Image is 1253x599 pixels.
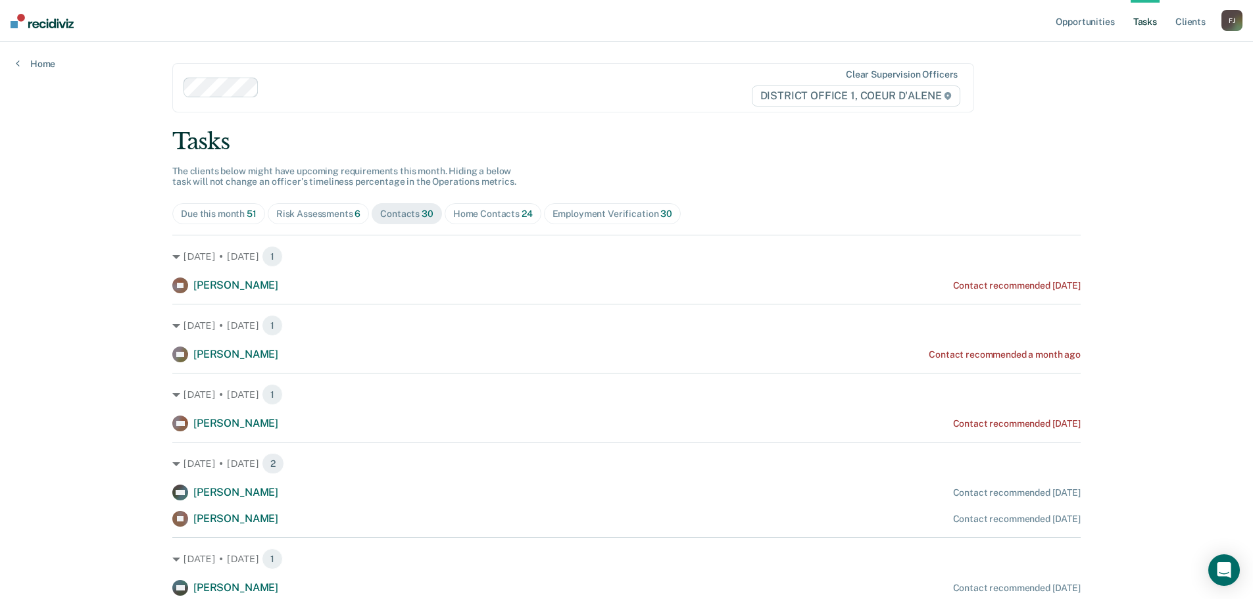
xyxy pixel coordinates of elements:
div: Contact recommended a month ago [929,349,1081,360]
div: Risk Assessments [276,208,361,220]
div: Contact recommended [DATE] [953,514,1081,525]
div: Open Intercom Messenger [1208,554,1240,586]
span: 6 [355,208,360,219]
span: 51 [247,208,257,219]
div: [DATE] • [DATE] 1 [172,384,1081,405]
div: [DATE] • [DATE] 1 [172,548,1081,569]
div: Contact recommended [DATE] [953,583,1081,594]
img: Recidiviz [11,14,74,28]
span: 30 [660,208,672,219]
a: Home [16,58,55,70]
span: The clients below might have upcoming requirements this month. Hiding a below task will not chang... [172,166,516,187]
span: 1 [262,548,283,569]
span: [PERSON_NAME] [193,279,278,291]
span: 24 [522,208,533,219]
div: Contact recommended [DATE] [953,418,1081,429]
button: FJ [1221,10,1242,31]
span: [PERSON_NAME] [193,486,278,498]
span: [PERSON_NAME] [193,512,278,525]
div: Clear supervision officers [846,69,958,80]
div: Contact recommended [DATE] [953,487,1081,498]
div: Employment Verification [553,208,672,220]
div: [DATE] • [DATE] 1 [172,315,1081,336]
div: Home Contacts [453,208,533,220]
div: [DATE] • [DATE] 1 [172,246,1081,267]
div: Due this month [181,208,257,220]
span: [PERSON_NAME] [193,581,278,594]
span: 1 [262,246,283,267]
span: 1 [262,315,283,336]
div: F J [1221,10,1242,31]
span: 1 [262,384,283,405]
span: 30 [422,208,433,219]
span: [PERSON_NAME] [193,417,278,429]
div: Tasks [172,128,1081,155]
span: DISTRICT OFFICE 1, COEUR D'ALENE [752,85,961,107]
span: [PERSON_NAME] [193,348,278,360]
div: Contact recommended [DATE] [953,280,1081,291]
span: 2 [262,453,284,474]
div: [DATE] • [DATE] 2 [172,453,1081,474]
div: Contacts [380,208,433,220]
